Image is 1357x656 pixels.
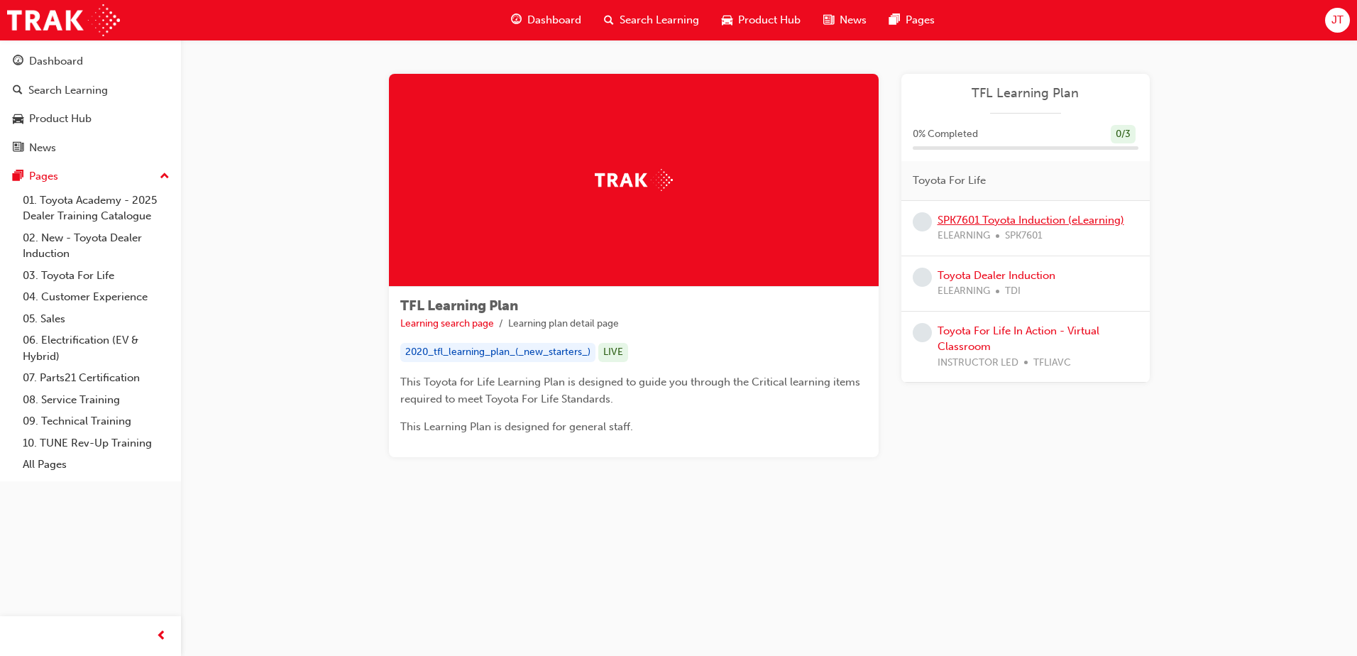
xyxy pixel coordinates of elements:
a: Toyota Dealer Induction [938,269,1055,282]
a: 09. Technical Training [17,410,175,432]
button: Pages [6,163,175,190]
img: Trak [595,169,673,191]
a: SPK7601 Toyota Induction (eLearning) [938,214,1124,226]
span: pages-icon [13,170,23,183]
span: Toyota For Life [913,173,986,189]
div: News [29,140,56,156]
button: JT [1325,8,1350,33]
span: learningRecordVerb_NONE-icon [913,323,932,342]
span: news-icon [13,142,23,155]
span: Dashboard [527,12,581,28]
span: learningRecordVerb_NONE-icon [913,268,932,287]
span: car-icon [13,113,23,126]
span: SPK7601 [1005,228,1043,244]
span: guage-icon [13,55,23,68]
a: 04. Customer Experience [17,286,175,308]
div: Product Hub [29,111,92,127]
a: 07. Parts21 Certification [17,367,175,389]
a: 02. New - Toyota Dealer Induction [17,227,175,265]
span: guage-icon [511,11,522,29]
a: guage-iconDashboard [500,6,593,35]
a: Search Learning [6,77,175,104]
span: Pages [906,12,935,28]
span: prev-icon [156,628,167,645]
div: 0 / 3 [1111,125,1136,144]
span: 0 % Completed [913,126,978,143]
a: Dashboard [6,48,175,75]
li: Learning plan detail page [508,316,619,332]
iframe: Intercom live chat [1309,608,1343,642]
div: 2020_tfl_learning_plan_(_new_starters_) [400,343,595,362]
span: search-icon [604,11,614,29]
span: learningRecordVerb_NONE-icon [913,212,932,231]
a: 01. Toyota Academy - 2025 Dealer Training Catalogue [17,190,175,227]
span: car-icon [722,11,732,29]
span: Search Learning [620,12,699,28]
span: INSTRUCTOR LED [938,355,1018,371]
a: Toyota For Life In Action - Virtual Classroom [938,324,1099,354]
img: Trak [7,4,120,36]
span: ELEARNING [938,283,990,300]
div: Dashboard [29,53,83,70]
a: car-iconProduct Hub [710,6,812,35]
a: All Pages [17,454,175,476]
div: Search Learning [28,82,108,99]
button: DashboardSearch LearningProduct HubNews [6,45,175,163]
a: 08. Service Training [17,389,175,411]
div: Pages [29,168,58,185]
span: JT [1331,12,1344,28]
span: TDI [1005,283,1021,300]
span: Product Hub [738,12,801,28]
span: News [840,12,867,28]
span: up-icon [160,168,170,186]
a: TFL Learning Plan [913,85,1138,102]
span: TFLIAVC [1033,355,1071,371]
a: search-iconSearch Learning [593,6,710,35]
span: ELEARNING [938,228,990,244]
a: 03. Toyota For Life [17,265,175,287]
div: LIVE [598,343,628,362]
a: news-iconNews [812,6,878,35]
a: Learning search page [400,317,494,329]
a: 05. Sales [17,308,175,330]
span: TFL Learning Plan [400,297,518,314]
a: News [6,135,175,161]
a: 10. TUNE Rev-Up Training [17,432,175,454]
span: news-icon [823,11,834,29]
a: Product Hub [6,106,175,132]
a: pages-iconPages [878,6,946,35]
span: pages-icon [889,11,900,29]
span: This Toyota for Life Learning Plan is designed to guide you through the Critical learning items r... [400,376,863,405]
span: This Learning Plan is designed for general staff. [400,420,633,433]
span: search-icon [13,84,23,97]
a: 06. Electrification (EV & Hybrid) [17,329,175,367]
